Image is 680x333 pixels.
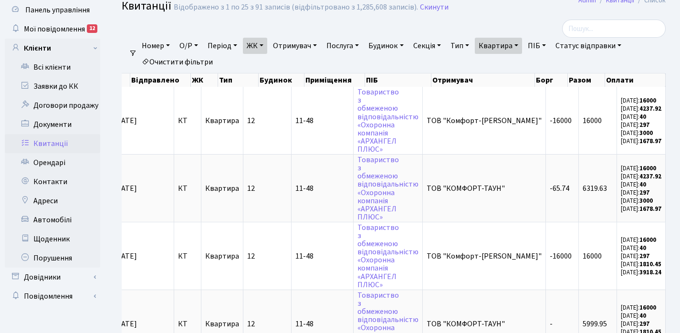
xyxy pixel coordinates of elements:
[174,3,418,12] div: Відображено з 1 по 25 з 91 записів (відфільтровано з 1,285,608 записів).
[130,73,191,87] th: Відправлено
[420,3,449,12] a: Скинути
[205,251,239,261] span: Квартира
[178,185,197,192] span: КТ
[427,320,542,328] span: ТОВ "КОМФОРТ-ТАУН"
[621,188,649,197] small: [DATE]:
[295,252,349,260] span: 11-48
[5,77,100,96] a: Заявки до КК
[639,236,656,244] b: 16000
[365,73,432,87] th: ПІБ
[409,38,445,54] a: Секція
[87,24,97,33] div: 12
[243,38,267,54] a: ЖК
[550,251,572,261] span: -16000
[621,172,661,181] small: [DATE]:
[114,117,170,125] span: [DATE]
[138,54,217,70] a: Очистити фільтри
[247,319,255,329] span: 12
[639,104,661,113] b: 4237.92
[357,155,418,222] a: Товариствозобмеженоювідповідальністю«Охороннакомпанія«АРХАНГЕЛПЛЮС»
[295,185,349,192] span: 11-48
[639,252,649,260] b: 297
[583,251,602,261] span: 16000
[247,251,255,261] span: 12
[621,96,656,105] small: [DATE]:
[639,260,661,269] b: 1810.45
[205,115,239,126] span: Квартира
[259,73,304,87] th: Будинок
[5,39,100,58] a: Клієнти
[304,73,365,87] th: Приміщення
[621,104,661,113] small: [DATE]:
[639,121,649,129] b: 297
[621,129,653,137] small: [DATE]:
[583,319,607,329] span: 5999.95
[639,303,656,312] b: 16000
[621,236,656,244] small: [DATE]:
[138,38,174,54] a: Номер
[5,172,100,191] a: Контакти
[204,38,241,54] a: Період
[550,319,553,329] span: -
[5,115,100,134] a: Документи
[621,320,649,328] small: [DATE]:
[621,303,656,312] small: [DATE]:
[639,312,646,320] b: 40
[427,117,542,125] span: ТОВ "Комфорт-[PERSON_NAME]"
[621,137,661,146] small: [DATE]:
[427,185,542,192] span: ТОВ "КОМФОРТ-ТАУН"
[114,320,170,328] span: [DATE]
[218,73,258,87] th: Тип
[5,134,100,153] a: Квитанції
[24,24,85,34] span: Мої повідомлення
[269,38,321,54] a: Отримувач
[5,96,100,115] a: Договори продажу
[5,249,100,268] a: Порушення
[178,117,197,125] span: КТ
[25,5,90,15] span: Панель управління
[357,87,418,155] a: Товариствозобмеженоювідповідальністю«Охороннакомпанія«АРХАНГЕЛПЛЮС»
[621,252,649,260] small: [DATE]:
[621,121,649,129] small: [DATE]:
[639,129,653,137] b: 3000
[191,73,218,87] th: ЖК
[639,172,661,181] b: 4237.92
[5,287,100,306] a: Повідомлення
[114,252,170,260] span: [DATE]
[639,188,649,197] b: 297
[365,38,407,54] a: Будинок
[178,252,197,260] span: КТ
[475,38,522,54] a: Квартира
[639,244,646,252] b: 40
[357,222,418,290] a: Товариствозобмеженоювідповідальністю«Охороннакомпанія«АРХАНГЕЛПЛЮС»
[5,58,100,77] a: Всі клієнти
[639,197,653,205] b: 3000
[639,113,646,121] b: 40
[621,113,646,121] small: [DATE]:
[552,38,625,54] a: Статус відправки
[621,244,646,252] small: [DATE]:
[605,73,666,87] th: Оплати
[583,115,602,126] span: 16000
[621,197,653,205] small: [DATE]:
[447,38,473,54] a: Тип
[5,191,100,210] a: Адреси
[550,115,572,126] span: -16000
[621,268,661,277] small: [DATE]:
[176,38,202,54] a: О/Р
[639,164,656,173] b: 16000
[524,38,550,54] a: ПІБ
[639,268,661,277] b: 3918.24
[621,164,656,173] small: [DATE]:
[621,205,661,213] small: [DATE]:
[205,183,239,194] span: Квартира
[550,183,569,194] span: -65.74
[5,20,100,39] a: Мої повідомлення12
[205,319,239,329] span: Квартира
[535,73,568,87] th: Борг
[5,153,100,172] a: Орендарі
[639,96,656,105] b: 16000
[621,180,646,189] small: [DATE]:
[568,73,605,87] th: Разом
[114,185,170,192] span: [DATE]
